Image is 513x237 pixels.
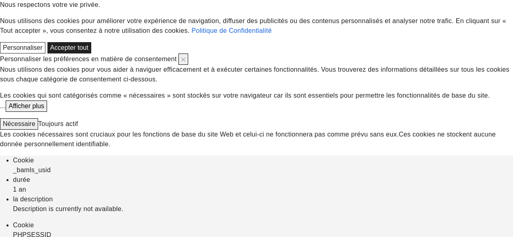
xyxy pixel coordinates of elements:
[13,175,513,185] div: durée
[191,27,272,34] a: Politique de Confidentialité
[178,53,188,65] button: Fermer
[6,100,47,112] button: Afficher plus
[47,42,91,53] button: Accepter tout
[38,120,78,127] span: Toujours actif
[181,58,185,62] img: Close
[13,165,513,175] div: _bamls_usid
[13,220,513,230] div: Cookie
[13,194,513,204] div: la description
[13,185,513,194] div: 1 an
[13,204,513,214] div: Description is currently not available.
[13,156,513,165] div: Cookie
